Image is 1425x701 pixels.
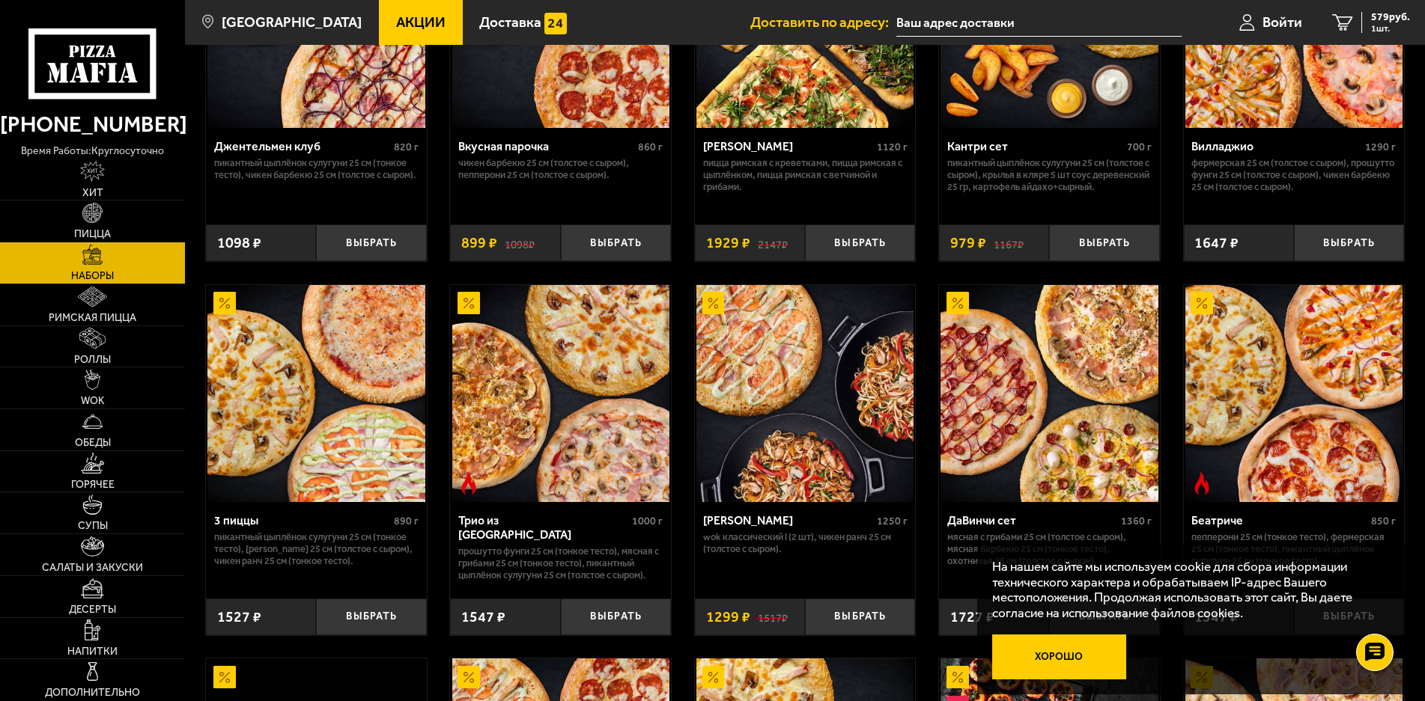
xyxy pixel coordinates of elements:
[214,513,390,527] div: 3 пиццы
[750,15,896,29] span: Доставить по адресу:
[71,480,115,490] span: Горячее
[479,15,541,29] span: Доставка
[74,355,111,365] span: Роллы
[458,666,480,688] img: Акционный
[638,141,663,153] span: 860 г
[1191,292,1213,314] img: Акционный
[458,139,634,153] div: Вкусная парочка
[950,610,994,625] span: 1727 ₽
[206,285,427,502] a: Акционный3 пиццы
[81,396,104,406] span: WOK
[49,313,136,323] span: Римская пицца
[67,646,118,657] span: Напитки
[394,515,419,527] span: 890 г
[950,236,986,251] span: 979 ₽
[1194,236,1239,251] span: 1647 ₽
[78,521,108,531] span: Супы
[896,9,1182,37] input: Ваш адрес доставки
[703,513,873,527] div: [PERSON_NAME]
[1191,157,1396,193] p: Фермерская 25 см (толстое с сыром), Прошутто Фунги 25 см (толстое с сыром), Чикен Барбекю 25 см (...
[207,285,425,502] img: 3 пиццы
[947,292,969,314] img: Акционный
[702,292,725,314] img: Акционный
[461,610,505,625] span: 1547 ₽
[74,229,111,239] span: Пицца
[396,15,446,29] span: Акции
[316,224,426,261] button: Выбрать
[458,157,663,181] p: Чикен Барбекю 25 см (толстое с сыром), Пепперони 25 см (толстое с сыром).
[805,599,915,635] button: Выбрать
[213,666,236,688] img: Акционный
[217,610,261,625] span: 1527 ₽
[1191,139,1361,153] div: Вилладжио
[1371,24,1410,33] span: 1 шт.
[561,599,671,635] button: Выбрать
[947,531,1152,567] p: Мясная с грибами 25 см (толстое с сыром), Мясная Барбекю 25 см (тонкое тесто), Охотничья 25 см (т...
[947,513,1117,527] div: ДаВинчи сет
[544,13,567,35] img: 15daf4d41897b9f0e9f617042186c801.svg
[1191,513,1367,527] div: Беатриче
[877,515,908,527] span: 1250 г
[394,141,419,153] span: 820 г
[1191,472,1213,495] img: Острое блюдо
[939,285,1160,502] a: АкционныйДаВинчи сет
[45,688,140,698] span: Дополнительно
[632,515,663,527] span: 1000 г
[217,236,261,251] span: 1098 ₽
[706,610,750,625] span: 1299 ₽
[222,15,362,29] span: [GEOGRAPHIC_DATA]
[458,292,480,314] img: Акционный
[706,236,750,251] span: 1929 ₽
[505,236,535,251] s: 1098 ₽
[1121,515,1152,527] span: 1360 г
[461,236,497,251] span: 899 ₽
[1049,224,1159,261] button: Выбрать
[214,531,419,567] p: Пикантный цыплёнок сулугуни 25 см (тонкое тесто), [PERSON_NAME] 25 см (толстое с сыром), Чикен Ра...
[992,634,1125,679] button: Хорошо
[941,285,1158,502] img: ДаВинчи сет
[1185,285,1403,502] img: Беатриче
[458,513,628,542] div: Трио из [GEOGRAPHIC_DATA]
[42,563,143,573] span: Салаты и закуски
[877,141,908,153] span: 1120 г
[452,285,669,502] img: Трио из Рио
[1371,12,1410,22] span: 579 руб.
[703,531,908,555] p: Wok классический L (2 шт), Чикен Ранч 25 см (толстое с сыром).
[214,139,390,153] div: Джентельмен клуб
[561,224,671,261] button: Выбрать
[758,236,788,251] s: 2147 ₽
[947,666,969,688] img: Акционный
[450,285,671,502] a: АкционныйОстрое блюдоТрио из Рио
[1263,15,1302,29] span: Войти
[805,224,915,261] button: Выбрать
[1184,285,1405,502] a: АкционныйОстрое блюдоБеатриче
[947,157,1152,193] p: Пикантный цыплёнок сулугуни 25 см (толстое с сыром), крылья в кляре 5 шт соус деревенский 25 гр, ...
[213,292,236,314] img: Акционный
[696,285,914,502] img: Вилла Капри
[703,139,873,153] div: [PERSON_NAME]
[1294,224,1404,261] button: Выбрать
[947,139,1123,153] div: Кантри сет
[992,559,1381,620] p: На нашем сайте мы используем cookie для сбора информации технического характера и обрабатываем IP...
[71,271,114,281] span: Наборы
[1127,141,1152,153] span: 700 г
[1191,531,1396,567] p: Пепперони 25 см (тонкое тесто), Фермерская 25 см (тонкое тесто), Пикантный цыплёнок сулугуни 25 с...
[458,545,663,581] p: Прошутто Фунги 25 см (тонкое тесто), Мясная с грибами 25 см (тонкое тесто), Пикантный цыплёнок су...
[75,438,111,448] span: Обеды
[703,157,908,193] p: Пицца Римская с креветками, Пицца Римская с цыплёнком, Пицца Римская с ветчиной и грибами.
[695,285,916,502] a: АкционныйВилла Капри
[1371,515,1396,527] span: 850 г
[69,604,116,615] span: Десерты
[758,610,788,625] s: 1517 ₽
[994,236,1024,251] s: 1167 ₽
[316,599,426,635] button: Выбрать
[702,666,725,688] img: Акционный
[458,472,480,495] img: Острое блюдо
[82,188,103,198] span: Хит
[214,157,419,181] p: Пикантный цыплёнок сулугуни 25 см (тонкое тесто), Чикен Барбекю 25 см (толстое с сыром).
[1365,141,1396,153] span: 1290 г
